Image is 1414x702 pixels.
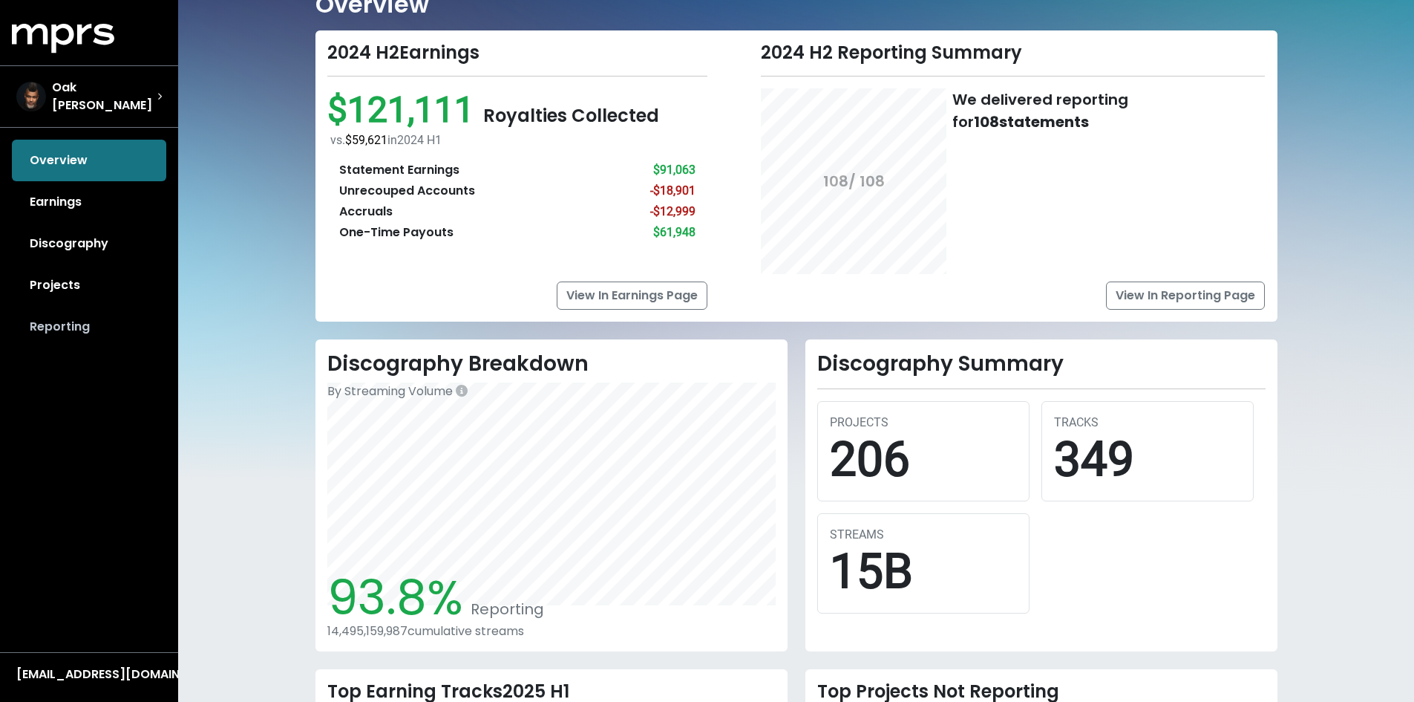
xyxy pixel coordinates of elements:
div: TRACKS [1054,414,1241,432]
a: Projects [12,264,166,306]
span: Reporting [463,599,544,620]
div: $61,948 [653,224,695,241]
div: 206 [830,432,1017,489]
a: Reporting [12,306,166,348]
div: 349 [1054,432,1241,489]
span: Oak [PERSON_NAME] [52,79,157,114]
div: $91,063 [653,161,695,179]
h2: Discography Breakdown [327,351,776,377]
div: Accruals [339,203,393,221]
button: [EMAIL_ADDRESS][DOMAIN_NAME] [12,665,166,684]
a: mprs logo [12,29,114,46]
span: By Streaming Volume [327,383,453,400]
span: 93.8% [327,565,463,631]
div: We delivered reporting for [952,88,1265,133]
div: -$12,999 [650,203,695,221]
div: 2024 H2 Earnings [327,42,708,64]
span: $59,621 [345,133,387,147]
div: Statement Earnings [339,161,459,179]
div: vs. in 2024 H1 [330,131,708,149]
a: Earnings [12,181,166,223]
div: 2024 H2 Reporting Summary [761,42,1265,64]
span: Royalties Collected [483,103,659,128]
div: One-Time Payouts [339,224,454,241]
div: PROJECTS [830,414,1017,432]
div: STREAMS [830,526,1017,544]
div: 15B [830,544,1017,601]
span: $121,111 [327,88,483,131]
a: Discography [12,223,166,264]
h2: Discography Summary [817,351,1266,377]
div: Unrecouped Accounts [339,182,475,200]
img: The selected account / producer [16,82,46,111]
a: View In Earnings Page [557,282,707,310]
div: 14,495,159,987 cumulative streams [327,624,776,638]
div: -$18,901 [650,182,695,200]
div: [EMAIL_ADDRESS][DOMAIN_NAME] [16,666,162,683]
b: 108 statements [974,111,1089,132]
a: View In Reporting Page [1106,282,1265,310]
